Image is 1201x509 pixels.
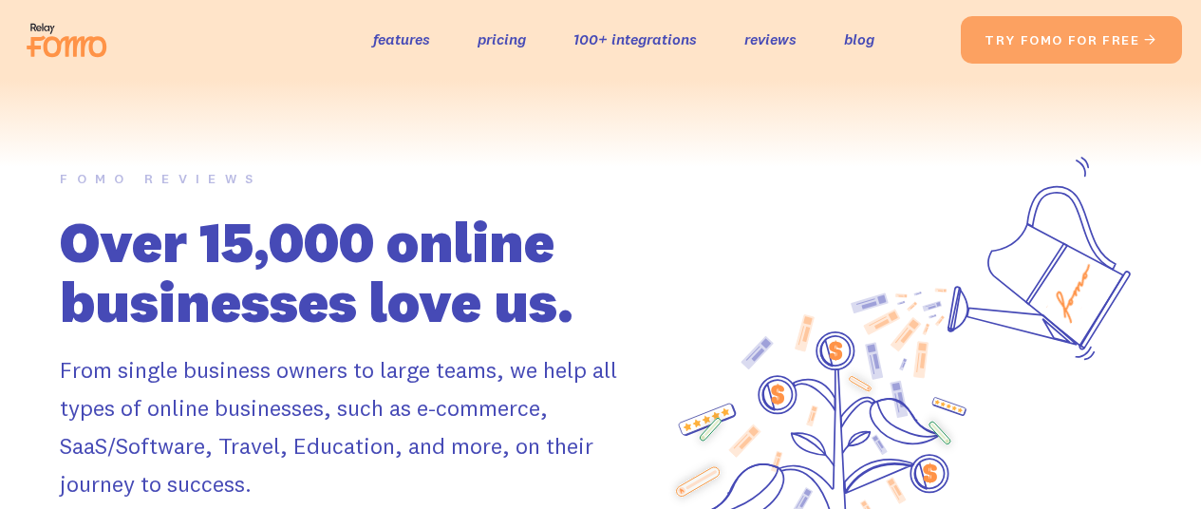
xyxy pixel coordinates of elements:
[60,350,643,502] div: From single business owners to large teams, we help all types of online businesses, such as e-com...
[744,26,797,53] a: reviews
[60,165,261,193] div: FOMO REVIEWS
[573,26,697,53] a: 100+ integrations
[1143,31,1158,48] span: 
[373,26,430,53] a: features
[844,26,874,53] a: blog
[60,212,643,331] h1: Over 15,000 online businesses love us.
[961,16,1182,64] a: try fomo for free
[478,26,526,53] a: pricing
